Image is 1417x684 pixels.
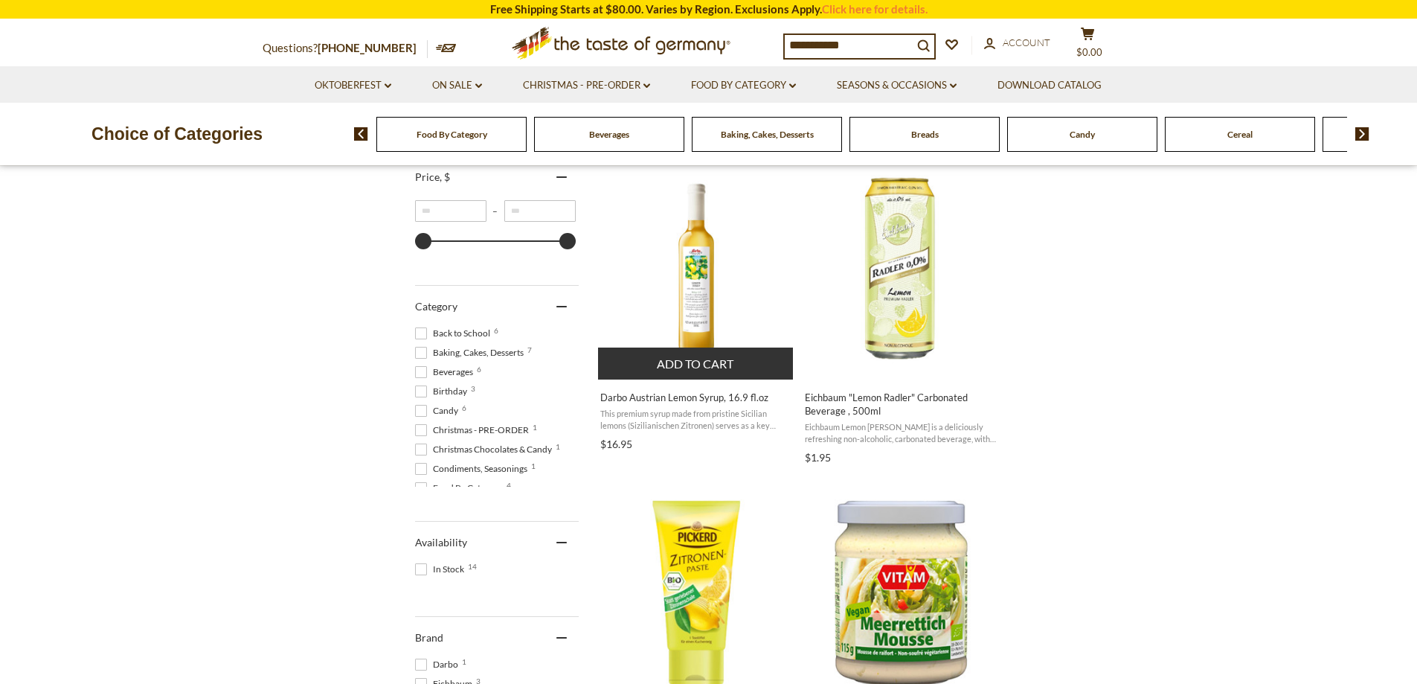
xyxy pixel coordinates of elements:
[523,77,650,94] a: Christmas - PRE-ORDER
[1066,27,1111,64] button: $0.00
[415,404,463,418] span: Candy
[527,346,532,354] span: 7
[600,438,632,450] span: $16.95
[1003,36,1050,48] span: Account
[315,77,391,94] a: Oktoberfest
[803,156,1000,469] a: Eichbaum
[997,77,1102,94] a: Download Catalog
[354,127,368,141] img: previous arrow
[415,658,463,671] span: Darbo
[1070,129,1095,140] a: Candy
[263,39,428,58] p: Questions?
[415,365,478,379] span: Beverages
[984,35,1050,51] a: Account
[721,129,814,140] a: Baking, Cakes, Desserts
[837,77,957,94] a: Seasons & Occasions
[462,658,466,665] span: 1
[471,385,475,392] span: 3
[822,2,928,16] a: Click here for details.
[417,129,487,140] a: Food By Category
[440,170,450,183] span: , $
[805,451,831,464] span: $1.95
[598,348,794,380] button: Add to cart
[477,365,481,373] span: 6
[600,391,793,404] span: Darbo Austrian Lemon Syrup, 16.9 fl.oz
[468,563,477,570] span: 14
[1355,127,1369,141] img: next arrow
[415,482,507,495] span: Food By Category
[803,170,1000,367] img: Eichbaum "Lemon Radler" Carbonated Beverage , 500ml
[805,391,997,418] span: Eichbaum "Lemon Radler" Carbonated Beverage , 500ml
[415,346,528,359] span: Baking, Cakes, Desserts
[462,404,466,412] span: 6
[504,200,576,222] input: Maximum value
[691,77,796,94] a: Food By Category
[415,563,469,576] span: In Stock
[598,170,795,367] img: Darbo Austrian Lemon Syrup
[432,77,482,94] a: On Sale
[1227,129,1253,140] a: Cereal
[415,385,472,398] span: Birthday
[531,462,536,470] span: 1
[415,631,443,644] span: Brand
[318,41,417,54] a: [PHONE_NUMBER]
[911,129,939,140] a: Breads
[494,327,498,334] span: 6
[415,200,486,222] input: Minimum value
[415,443,556,456] span: Christmas Chocolates & Candy
[556,443,560,450] span: 1
[598,156,795,456] a: Darbo Austrian Lemon Syrup, 16.9 fl.oz
[600,408,793,431] span: This premium syrup made from pristine Sicilian lemons (Sizilianischen Zitronen) serves as a key i...
[415,300,457,313] span: Category
[486,205,504,217] span: –
[1076,46,1102,58] span: $0.00
[507,482,511,489] span: 4
[533,423,537,431] span: 1
[415,170,450,183] span: Price
[415,536,467,549] span: Availability
[415,462,532,476] span: Condiments, Seasonings
[589,129,629,140] a: Beverages
[805,421,997,444] span: Eichbaum Lemon [PERSON_NAME] is a deliciously refreshing non-alcoholic, carbonated beverage, with...
[415,327,495,340] span: Back to School
[415,423,533,437] span: Christmas - PRE-ORDER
